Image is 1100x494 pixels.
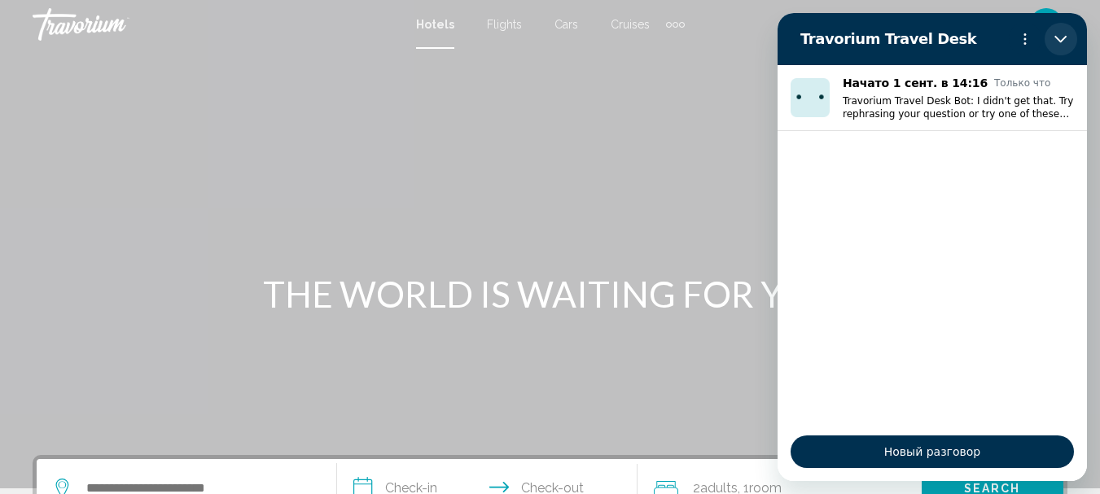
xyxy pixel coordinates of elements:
a: Cruises [611,18,650,31]
a: Flights [487,18,522,31]
button: Extra navigation items [666,11,685,37]
button: User Menu [1025,7,1067,42]
iframe: Окно обмена сообщениями [778,13,1087,481]
a: Hotels [416,18,454,31]
a: Travorium [33,8,400,41]
h1: THE WORLD IS WAITING FOR YOU [245,273,856,315]
a: Cars [554,18,578,31]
